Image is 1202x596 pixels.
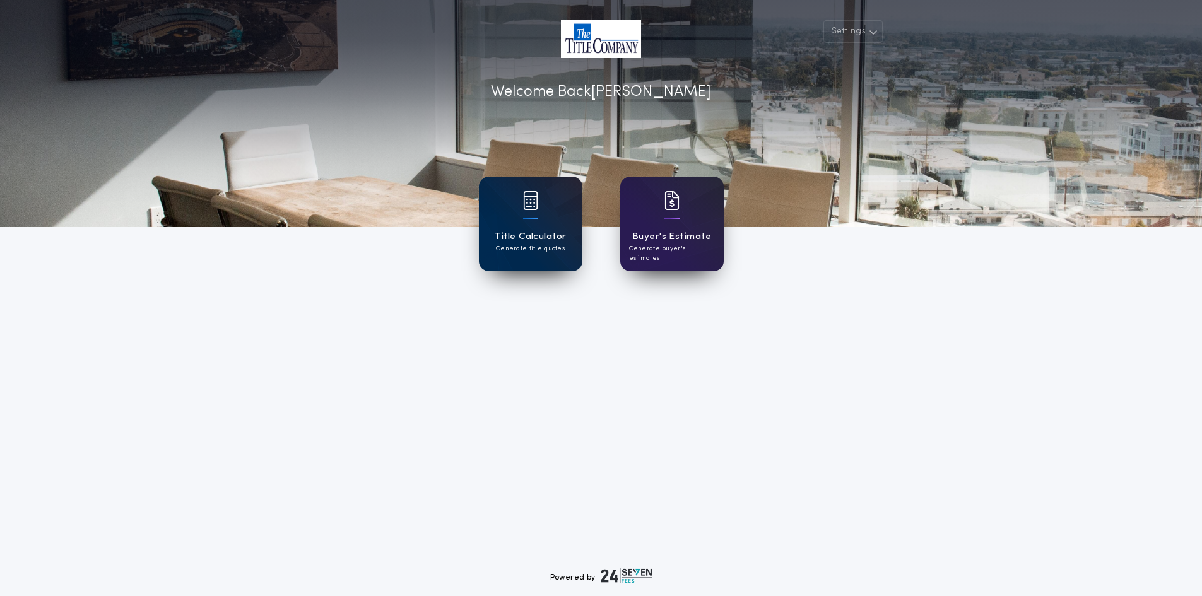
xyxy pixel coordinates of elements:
img: card icon [664,191,680,210]
a: card iconTitle CalculatorGenerate title quotes [479,177,582,271]
h1: Buyer's Estimate [632,230,711,244]
img: card icon [523,191,538,210]
p: Welcome Back [PERSON_NAME] [491,81,711,103]
a: card iconBuyer's EstimateGenerate buyer's estimates [620,177,724,271]
h1: Title Calculator [494,230,566,244]
img: logo [601,568,652,583]
button: Settings [823,20,883,43]
img: account-logo [561,20,641,58]
div: Powered by [550,568,652,583]
p: Generate buyer's estimates [629,244,715,263]
p: Generate title quotes [496,244,565,254]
